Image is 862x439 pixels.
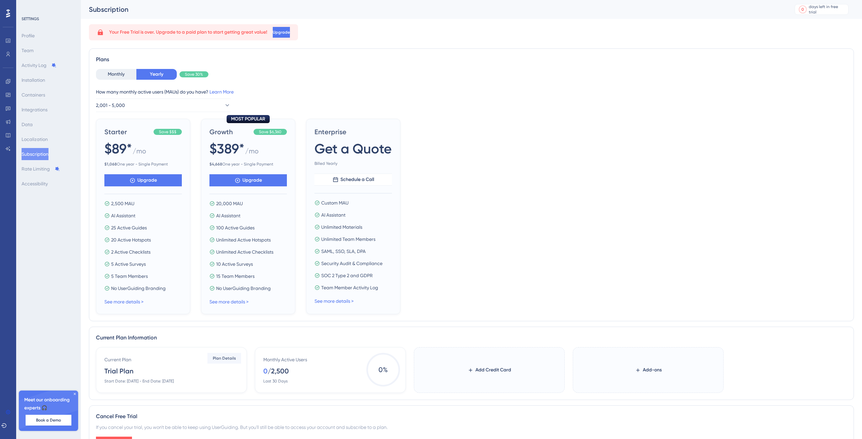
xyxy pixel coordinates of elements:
[111,248,151,256] span: 2 Active Checklists
[635,364,662,376] button: Add-ons
[216,284,271,292] span: No UserGuiding Branding
[96,101,125,109] span: 2,001 - 5,000
[321,211,345,219] span: AI Assistant
[216,248,273,256] span: Unlimited Active Checklists
[22,89,45,101] button: Containers
[111,260,146,268] span: 5 Active Surveys
[22,59,57,71] button: Activity Log
[216,199,243,208] span: 20,000 MAU
[104,299,143,304] a: See more details >
[216,272,255,280] span: 15 Team Members
[111,236,151,244] span: 20 Active Hotspots
[104,161,182,167] span: One year - Single Payment
[22,118,33,131] button: Data
[104,366,133,376] div: Trial Plan
[245,146,259,159] span: / mo
[22,163,60,175] button: Rate Limiting
[96,423,847,431] div: If you cancel your trial, you won't be able to keep using UserGuiding. But you'll still be able t...
[104,356,131,364] div: Current Plan
[468,364,511,376] button: Add Credit Card
[227,115,270,123] div: MOST POPULAR
[321,223,362,231] span: Unlimited Materials
[185,72,203,77] span: Save 30%
[209,127,251,137] span: Growth
[314,174,392,186] button: Schedule a Call
[209,89,234,95] a: Learn More
[216,236,271,244] span: Unlimited Active Hotspots
[136,69,177,80] button: Yearly
[321,247,366,255] span: SAML, SSO, SLA, DPA
[137,176,157,184] span: Upgrade
[314,127,392,137] span: Enterprise
[26,415,71,426] button: Book a Demo
[36,417,61,423] span: Book a Demo
[216,260,253,268] span: 10 Active Surveys
[321,284,378,292] span: Team Member Activity Log
[809,4,846,15] div: days left in free trial
[263,356,307,364] div: Monthly Active Users
[268,366,289,376] div: / 2,500
[89,5,778,14] div: Subscription
[109,28,267,36] span: Your Free Trial is over. Upgrade to a paid plan to start getting great value!
[321,259,383,267] span: Security Audit & Compliance
[321,235,375,243] span: Unlimited Team Members
[22,178,48,190] button: Accessibility
[111,212,135,220] span: AI Assistant
[22,133,48,145] button: Localization
[111,199,134,208] span: 2,500 MAU
[111,272,148,280] span: 5 Team Members
[96,412,847,420] div: Cancel Free Trial
[22,104,47,116] button: Integrations
[22,148,48,160] button: Subscription
[207,353,241,364] button: Plan Details
[104,174,182,186] button: Upgrade
[366,353,400,387] span: 0 %
[96,334,847,342] div: Current Plan Information
[263,366,268,376] div: 0
[209,139,244,158] span: $389*
[801,7,804,12] div: 0
[96,99,231,112] button: 2,001 - 5,000
[104,378,174,384] div: Start Date: [DATE] - End Date: [DATE]
[133,146,146,159] span: / mo
[104,162,117,167] b: $ 1,068
[314,298,354,304] a: See more details >
[213,356,236,361] span: Plan Details
[314,161,392,166] span: Billed Yearly
[104,127,151,137] span: Starter
[96,56,847,64] div: Plans
[209,161,287,167] span: One year - Single Payment
[216,224,255,232] span: 100 Active Guides
[209,174,287,186] button: Upgrade
[321,271,373,280] span: SOC 2 Type 2 and GDPR
[475,366,511,374] span: Add Credit Card
[242,176,262,184] span: Upgrade
[273,27,290,38] button: Upgrade
[209,162,222,167] b: $ 4,668
[96,88,847,96] div: How many monthly active users (MAUs) do you have?
[22,30,35,42] button: Profile
[340,176,374,184] span: Schedule a Call
[216,212,240,220] span: AI Assistant
[111,224,147,232] span: 25 Active Guides
[22,16,76,22] div: SETTINGS
[273,30,290,35] span: Upgrade
[24,396,73,412] span: Meet our onboarding experts 🎧
[22,74,45,86] button: Installation
[111,284,166,292] span: No UserGuiding Branding
[209,299,248,304] a: See more details >
[263,378,288,384] div: Last 30 Days
[96,69,136,80] button: Monthly
[314,139,392,158] span: Get a Quote
[22,44,34,57] button: Team
[159,129,176,135] span: Save $$$
[259,129,281,135] span: Save $6,360
[643,366,662,374] span: Add-ons
[321,199,349,207] span: Custom MAU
